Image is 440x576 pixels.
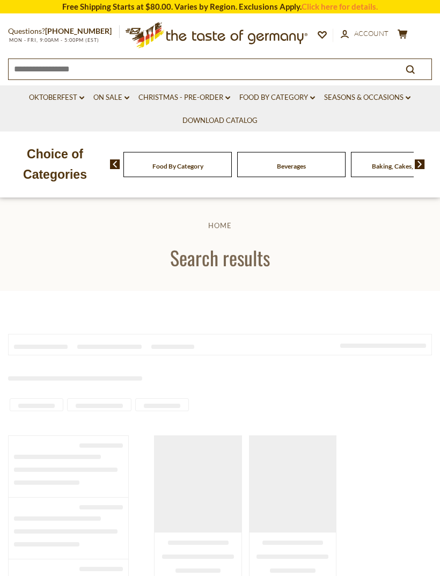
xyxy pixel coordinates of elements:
[277,162,306,170] a: Beverages
[138,92,230,104] a: Christmas - PRE-ORDER
[8,37,99,43] span: MON - FRI, 9:00AM - 5:00PM (EST)
[302,2,378,11] a: Click here for details.
[33,245,407,269] h1: Search results
[45,26,112,35] a: [PHONE_NUMBER]
[110,159,120,169] img: previous arrow
[8,25,120,38] p: Questions?
[93,92,129,104] a: On Sale
[152,162,203,170] a: Food By Category
[341,28,388,40] a: Account
[372,162,439,170] a: Baking, Cakes, Desserts
[354,29,388,38] span: Account
[29,92,84,104] a: Oktoberfest
[324,92,410,104] a: Seasons & Occasions
[415,159,425,169] img: next arrow
[239,92,315,104] a: Food By Category
[182,115,258,127] a: Download Catalog
[208,221,232,230] a: Home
